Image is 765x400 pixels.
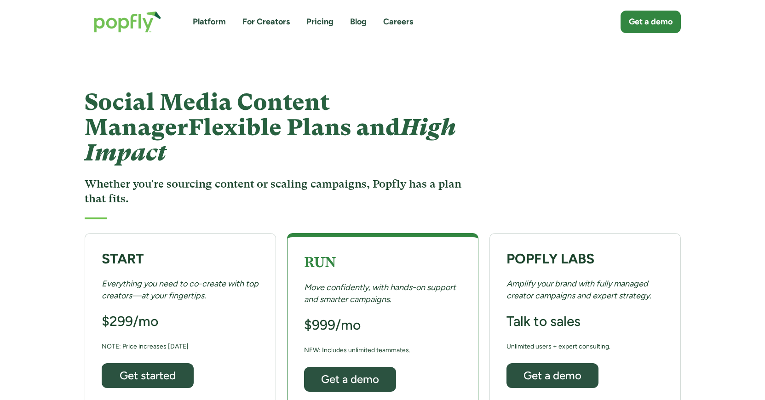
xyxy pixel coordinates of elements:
[85,2,171,42] a: home
[621,11,681,33] a: Get a demo
[506,341,610,352] div: Unlimited users + expert consulting.
[515,370,590,381] div: Get a demo
[102,313,158,330] h3: $299/mo
[304,367,396,392] a: Get a demo
[102,363,194,388] a: Get started
[110,370,185,381] div: Get started
[506,363,598,388] a: Get a demo
[383,16,413,28] a: Careers
[193,16,226,28] a: Platform
[629,16,673,28] div: Get a demo
[102,250,144,267] strong: START
[85,90,466,166] h1: Social Media Content Manager
[304,254,336,270] strong: RUN
[506,279,651,300] em: Amplify your brand with fully managed creator campaigns and expert strategy.
[350,16,367,28] a: Blog
[304,344,410,356] div: NEW: Includes unlimited teammates.
[102,341,189,352] div: NOTE: Price increases [DATE]
[312,373,388,385] div: Get a demo
[242,16,290,28] a: For Creators
[102,279,259,300] em: Everything you need to co-create with top creators—at your fingertips.
[506,313,581,330] h3: Talk to sales
[306,16,334,28] a: Pricing
[85,114,456,166] em: High Impact
[85,177,466,206] h3: Whether you're sourcing content or scaling campaigns, Popfly has a plan that fits.
[304,282,456,304] em: Move confidently, with hands-on support and smarter campaigns.
[85,114,456,166] span: Flexible Plans and
[506,250,594,267] strong: POPFLY LABS
[304,316,361,334] h3: $999/mo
